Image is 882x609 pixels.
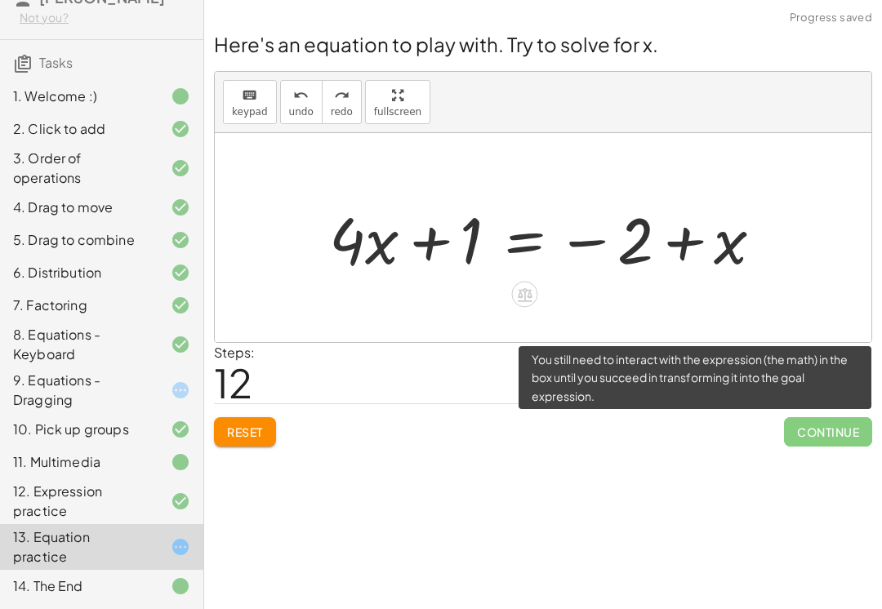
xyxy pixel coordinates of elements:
button: redoredo [322,80,362,124]
i: Task finished and correct. [171,119,190,139]
i: Task finished and correct. [171,198,190,217]
button: fullscreen [365,80,430,124]
i: Task finished and correct. [171,335,190,354]
span: Here's an equation to play with. Try to solve for x. [214,32,658,56]
button: Reset [214,417,276,447]
span: Progress saved [790,10,872,26]
span: redo [331,106,353,118]
i: Task finished and correct. [171,158,190,178]
i: Task finished. [171,576,190,596]
i: Task started. [171,380,190,400]
i: Task finished and correct. [171,420,190,439]
span: Tasks [39,54,73,71]
span: undo [289,106,314,118]
i: Task started. [171,537,190,557]
div: 9. Equations - Dragging [13,371,145,410]
div: 10. Pick up groups [13,420,145,439]
span: keypad [232,106,268,118]
span: 12 [214,358,252,407]
i: keyboard [242,86,257,105]
div: 8. Equations - Keyboard [13,325,145,364]
div: 4. Drag to move [13,198,145,217]
i: Task finished and correct. [171,296,190,315]
button: keyboardkeypad [223,80,277,124]
i: Task finished. [171,87,190,106]
label: Steps: [214,344,255,361]
i: undo [293,86,309,105]
i: Task finished. [171,452,190,472]
div: 2. Click to add [13,119,145,139]
div: Apply the same math to both sides of the equation [511,282,537,308]
span: Reset [227,425,263,439]
span: fullscreen [374,106,421,118]
i: Task finished and correct. [171,230,190,250]
div: Not you? [20,10,190,26]
div: 6. Distribution [13,263,145,282]
i: Task finished and correct. [171,491,190,511]
div: 12. Expression practice [13,482,145,521]
div: 11. Multimedia [13,452,145,472]
div: 13. Equation practice [13,527,145,567]
i: Task finished and correct. [171,263,190,282]
i: redo [334,86,350,105]
div: 7. Factoring [13,296,145,315]
div: 5. Drag to combine [13,230,145,250]
div: 3. Order of operations [13,149,145,188]
button: undoundo [280,80,323,124]
div: 14. The End [13,576,145,596]
div: 1. Welcome :) [13,87,145,106]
